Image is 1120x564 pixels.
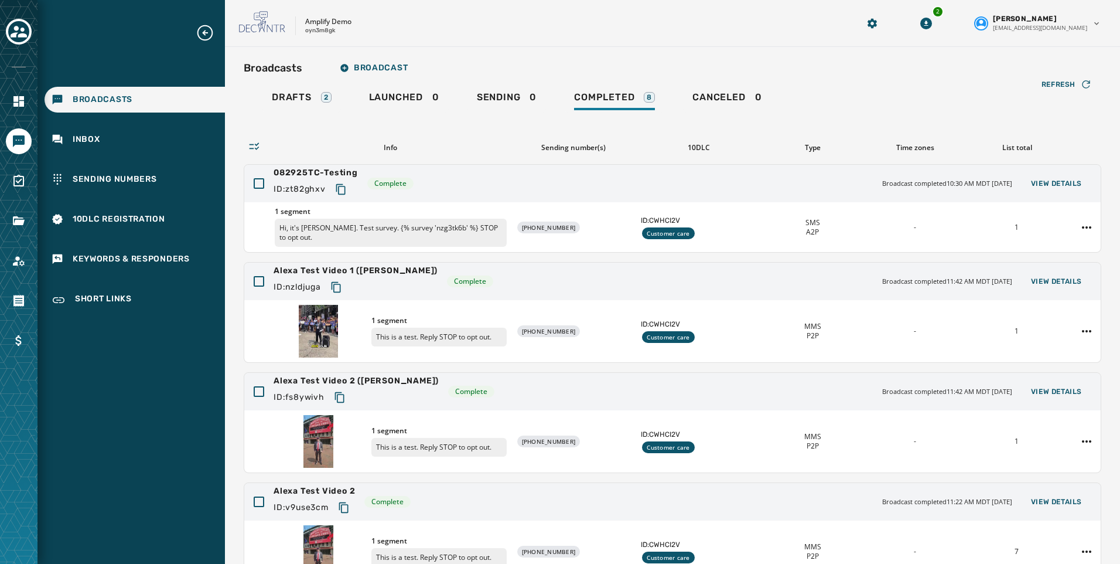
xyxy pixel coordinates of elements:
button: 082925TC-Testing action menu [1077,218,1096,237]
span: Broadcast completed 10:30 AM MDT [DATE] [882,179,1012,189]
span: MMS [804,322,821,331]
span: Broadcast completed 11:42 AM MDT [DATE] [882,387,1012,397]
span: Launched [369,91,423,103]
button: Manage global settings [862,13,883,34]
button: Copy text to clipboard [330,179,351,200]
div: List total [971,143,1064,152]
span: [EMAIL_ADDRESS][DOMAIN_NAME] [993,23,1087,32]
span: ID: CWHCI2V [641,430,757,439]
span: View Details [1031,497,1082,507]
span: ID: v9use3cm [274,502,329,514]
p: This is a test. Reply STOP to opt out. [371,328,507,346]
a: Navigate to Surveys [6,168,32,194]
a: Navigate to Sending Numbers [45,167,225,192]
button: Refresh [1032,75,1101,94]
button: View Details [1022,273,1091,290]
div: 2 [932,6,944,18]
button: Alexa Test Video 2 action menu [1077,542,1096,561]
a: Navigate to Account [6,248,32,274]
div: [PHONE_NUMBER] [517,436,581,447]
div: 1 [971,327,1063,336]
button: Alexa Test Video 1 (Taylor) action menu [1077,322,1096,341]
a: Canceled0 [683,86,771,113]
p: Hi, it's [PERSON_NAME]. Test survey. {% survey 'nzg3tk6b' %} STOP to opt out. [275,219,507,247]
div: Customer care [642,227,694,239]
span: Completed [574,91,634,103]
span: 10DLC Registration [73,213,165,225]
a: Navigate to Files [6,208,32,234]
span: 1 segment [371,316,507,325]
button: User settings [969,9,1106,37]
span: Short Links [75,293,132,307]
span: SMS [805,218,820,227]
div: Time zones [869,143,962,152]
span: 1 segment [371,426,507,436]
img: Thumbnail [298,305,338,358]
span: ID: fs8ywivh [274,392,325,403]
div: [PHONE_NUMBER] [517,325,581,337]
div: 10DLC [641,143,757,152]
button: View Details [1022,175,1091,192]
span: A2P [806,227,819,237]
button: Alexa Test Video 2 (Taylor) action menu [1077,432,1096,451]
a: Navigate to Orders [6,288,32,314]
div: Type [766,143,859,152]
span: Alexa Test Video 1 ([PERSON_NAME]) [274,265,438,277]
div: - [868,437,961,446]
button: Toggle account select drawer [6,19,32,45]
span: Inbox [73,134,100,145]
div: [PHONE_NUMBER] [517,546,581,558]
span: 1 segment [275,207,507,216]
p: oyn3m8gk [305,26,336,35]
span: ID: CWHCI2V [641,320,757,329]
a: Sending0 [467,86,546,113]
span: Canceled [692,91,745,103]
a: Navigate to Short Links [45,286,225,314]
button: Broadcast [330,56,417,80]
button: Copy text to clipboard [329,387,350,408]
a: Navigate to Inbox [45,127,225,152]
span: Sending [477,91,521,103]
span: ID: CWHCI2V [641,540,757,549]
span: Alexa Test Video 2 [274,485,355,497]
span: P2P [807,331,819,341]
a: Navigate to Billing [6,328,32,354]
h2: Broadcasts [244,60,302,76]
a: Navigate to Broadcasts [45,87,225,113]
div: [PHONE_NUMBER] [517,222,581,233]
span: Drafts [272,91,312,103]
span: ID: zt82ghxv [274,184,326,195]
a: Navigate to Home [6,89,32,114]
div: Customer care [642,552,694,563]
a: Navigate to Keywords & Responders [45,246,225,272]
a: Drafts2 [262,86,341,113]
div: - [868,327,961,336]
span: P2P [807,552,819,561]
div: 8 [644,92,655,103]
button: View Details [1022,383,1091,400]
div: 1 [971,437,1063,446]
span: View Details [1031,277,1082,286]
p: Amplify Demo [305,17,351,26]
div: Info [274,143,506,152]
span: Keywords & Responders [73,253,190,265]
span: ID: nzldjuga [274,281,321,293]
span: Broadcast completed 11:42 AM MDT [DATE] [882,277,1012,287]
button: Copy text to clipboard [333,497,354,518]
button: Copy text to clipboard [326,277,347,298]
div: 7 [971,547,1063,556]
div: - [868,223,961,232]
span: Sending Numbers [73,174,157,185]
span: MMS [804,432,821,441]
div: 2 [321,92,332,103]
a: Launched0 [360,86,449,113]
span: Complete [454,277,486,286]
span: Complete [374,179,407,188]
div: Customer care [642,441,694,453]
span: Broadcast [340,63,408,73]
a: Navigate to 10DLC Registration [45,206,225,232]
a: Navigate to Messaging [6,128,32,154]
div: 0 [692,91,762,110]
span: ID: CWHCI2V [641,216,757,225]
img: Thumbnail [303,415,333,468]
